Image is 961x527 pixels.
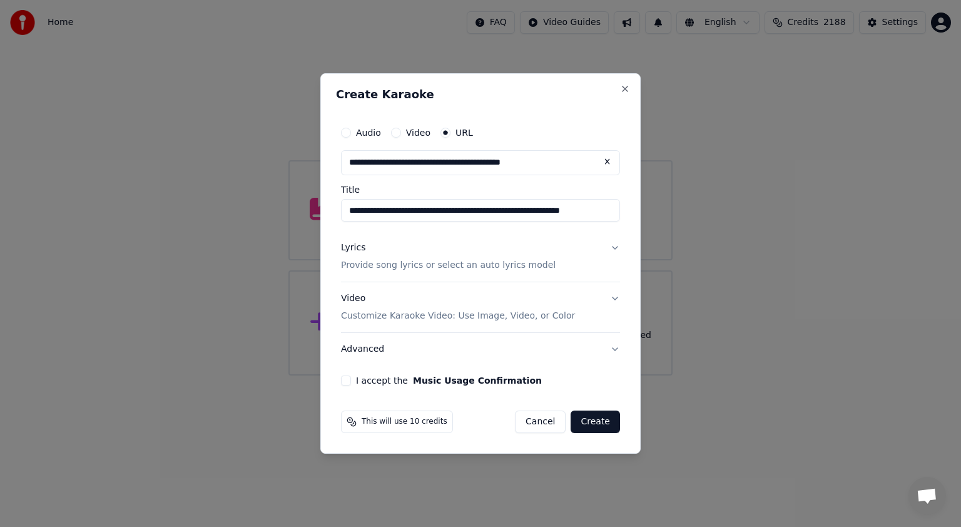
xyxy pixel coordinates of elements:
[336,89,625,100] h2: Create Karaoke
[341,333,620,366] button: Advanced
[341,259,556,272] p: Provide song lyrics or select an auto lyrics model
[362,417,447,427] span: This will use 10 credits
[341,242,365,254] div: Lyrics
[341,292,575,322] div: Video
[356,128,381,137] label: Audio
[341,282,620,332] button: VideoCustomize Karaoke Video: Use Image, Video, or Color
[341,310,575,322] p: Customize Karaoke Video: Use Image, Video, or Color
[515,411,566,433] button: Cancel
[413,376,542,385] button: I accept the
[341,232,620,282] button: LyricsProvide song lyrics or select an auto lyrics model
[571,411,620,433] button: Create
[356,376,542,385] label: I accept the
[455,128,473,137] label: URL
[341,185,620,194] label: Title
[406,128,430,137] label: Video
